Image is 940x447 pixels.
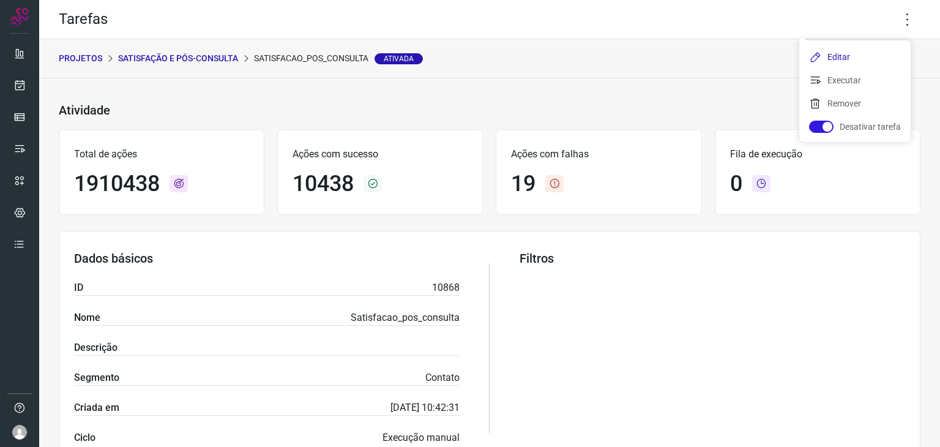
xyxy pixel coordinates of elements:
p: 10868 [432,280,460,295]
li: Editar [799,47,911,67]
p: Ações com falhas [511,147,686,162]
span: Ativada [375,53,423,64]
label: ID [74,280,83,295]
h2: Tarefas [59,10,108,28]
li: Remover [799,94,911,113]
p: Execução manual [382,430,460,445]
img: Logo [10,7,29,26]
label: Descrição [74,340,117,355]
label: Nome [74,310,100,325]
h1: 0 [730,171,742,197]
label: Criada em [74,400,119,415]
li: Desativar tarefa [799,117,911,137]
p: Fila de execução [730,147,905,162]
label: Segmento [74,370,119,385]
p: PROJETOS [59,52,102,65]
p: Satisfação e Pós-Consulta [118,52,238,65]
p: Total de ações [74,147,249,162]
label: Ciclo [74,430,95,445]
p: Satisfacao_pos_consulta [254,52,423,65]
h3: Dados básicos [74,251,460,266]
p: [DATE] 10:42:31 [390,400,460,415]
li: Executar [799,70,911,90]
p: Ações com sucesso [293,147,468,162]
h3: Filtros [520,251,905,266]
img: avatar-user-boy.jpg [12,425,27,440]
p: Satisfacao_pos_consulta [351,310,460,325]
h1: 19 [511,171,535,197]
h1: 1910438 [74,171,160,197]
h3: Atividade [59,103,110,118]
p: Contato [425,370,460,385]
h1: 10438 [293,171,354,197]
